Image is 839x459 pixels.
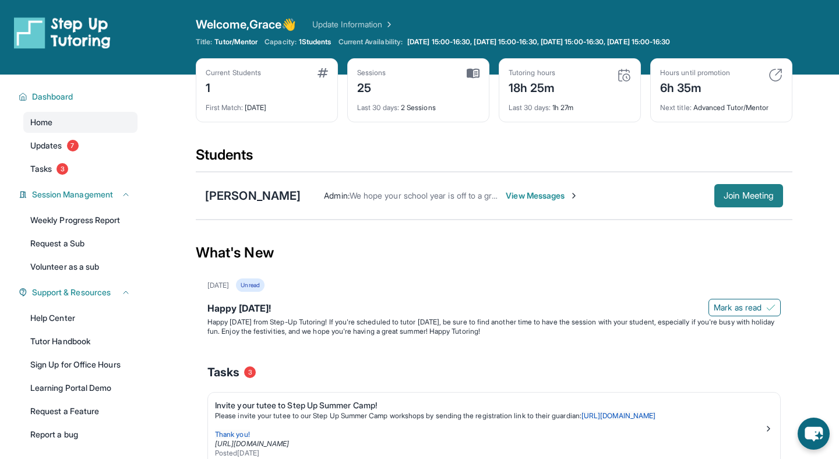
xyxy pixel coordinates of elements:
[215,439,289,448] a: [URL][DOMAIN_NAME]
[569,191,579,200] img: Chevron-Right
[506,190,579,202] span: View Messages
[467,68,480,79] img: card
[205,188,301,204] div: [PERSON_NAME]
[196,146,792,171] div: Students
[30,163,52,175] span: Tasks
[798,418,830,450] button: chat-button
[27,287,131,298] button: Support & Resources
[207,301,781,317] div: Happy [DATE]!
[207,281,229,290] div: [DATE]
[708,299,781,316] button: Mark as read
[312,19,394,30] a: Update Information
[769,68,782,82] img: card
[32,189,113,200] span: Session Management
[318,68,328,77] img: card
[265,37,297,47] span: Capacity:
[660,77,730,96] div: 6h 35m
[215,430,250,439] span: Thank you!
[324,190,349,200] span: Admin :
[32,91,73,103] span: Dashboard
[23,354,138,375] a: Sign Up for Office Hours
[23,233,138,254] a: Request a Sub
[196,37,212,47] span: Title:
[405,37,672,47] a: [DATE] 15:00-16:30, [DATE] 15:00-16:30, [DATE] 15:00-16:30, [DATE] 15:00-16:30
[23,210,138,231] a: Weekly Progress Report
[407,37,670,47] span: [DATE] 15:00-16:30, [DATE] 15:00-16:30, [DATE] 15:00-16:30, [DATE] 15:00-16:30
[357,68,386,77] div: Sessions
[244,366,256,378] span: 3
[357,103,399,112] span: Last 30 days :
[509,77,555,96] div: 18h 25m
[23,331,138,352] a: Tutor Handbook
[27,189,131,200] button: Session Management
[14,16,111,49] img: logo
[23,256,138,277] a: Volunteer as a sub
[724,192,774,199] span: Join Meeting
[214,37,258,47] span: Tutor/Mentor
[27,91,131,103] button: Dashboard
[206,103,243,112] span: First Match :
[339,37,403,47] span: Current Availability:
[23,424,138,445] a: Report a bug
[357,96,480,112] div: 2 Sessions
[382,19,394,30] img: Chevron Right
[23,308,138,329] a: Help Center
[714,184,783,207] button: Join Meeting
[509,68,555,77] div: Tutoring hours
[357,77,386,96] div: 25
[23,401,138,422] a: Request a Feature
[215,411,764,421] p: Please invite your tutee to our Step Up Summer Camp workshops by sending the registration link to...
[206,96,328,112] div: [DATE]
[32,287,111,298] span: Support & Resources
[509,103,551,112] span: Last 30 days :
[714,302,762,313] span: Mark as read
[57,163,68,175] span: 3
[30,116,52,128] span: Home
[215,400,764,411] div: Invite your tutee to Step Up Summer Camp!
[766,303,775,312] img: Mark as read
[207,364,239,380] span: Tasks
[581,411,655,420] a: [URL][DOMAIN_NAME]
[660,68,730,77] div: Hours until promotion
[236,278,264,292] div: Unread
[206,77,261,96] div: 1
[23,135,138,156] a: Updates7
[206,68,261,77] div: Current Students
[617,68,631,82] img: card
[660,96,782,112] div: Advanced Tutor/Mentor
[196,16,296,33] span: Welcome, Grace 👋
[23,377,138,398] a: Learning Portal Demo
[67,140,79,151] span: 7
[196,227,792,278] div: What's New
[23,112,138,133] a: Home
[509,96,631,112] div: 1h 27m
[215,449,764,458] div: Posted [DATE]
[30,140,62,151] span: Updates
[207,317,781,336] p: Happy [DATE] from Step-Up Tutoring! If you're scheduled to tutor [DATE], be sure to find another ...
[299,37,332,47] span: 1 Students
[660,103,692,112] span: Next title :
[23,158,138,179] a: Tasks3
